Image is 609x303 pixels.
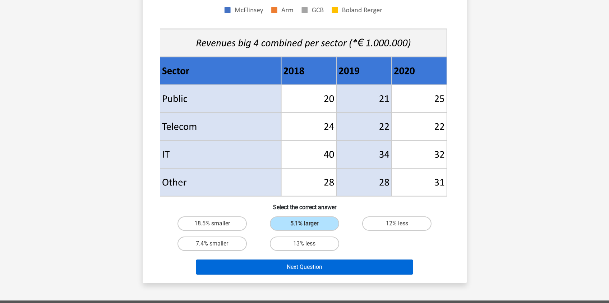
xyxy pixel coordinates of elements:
[196,260,413,275] button: Next Question
[154,198,455,211] h6: Select the correct answer
[177,237,247,251] label: 7.4% smaller
[270,216,339,231] label: 5.1% larger
[270,237,339,251] label: 13% less
[177,216,247,231] label: 18.5% smaller
[362,216,432,231] label: 12% less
